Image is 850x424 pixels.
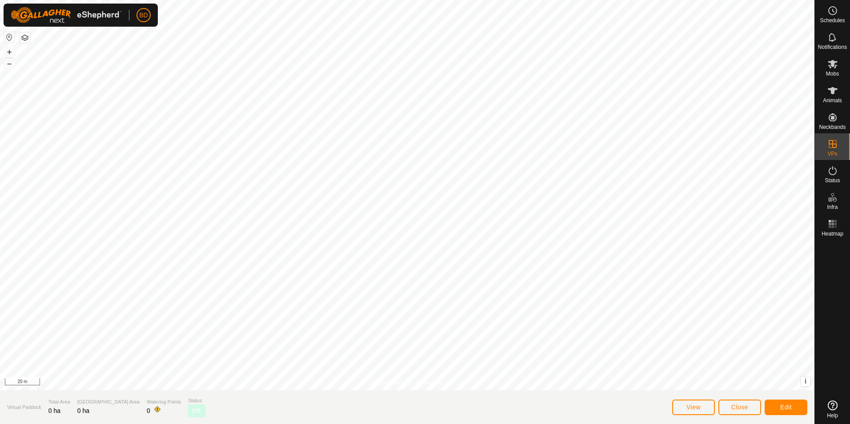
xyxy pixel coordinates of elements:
a: Privacy Policy [372,379,405,387]
span: Mobs [826,71,839,76]
span: 0 [147,407,150,414]
span: 0 ha [77,407,89,414]
span: View [686,404,701,411]
span: Heatmap [822,231,843,236]
span: Neckbands [819,124,846,130]
button: Close [718,400,761,415]
button: Map Layers [20,32,30,43]
span: Status [825,178,840,183]
a: Contact Us [416,379,442,387]
span: [GEOGRAPHIC_DATA] Area [77,398,140,406]
button: + [4,47,15,57]
span: VPs [827,151,837,156]
button: Reset Map [4,32,15,43]
button: i [801,376,810,386]
span: Total Area [48,398,70,406]
span: Notifications [818,44,847,50]
span: Infra [827,204,838,210]
span: Help [827,413,838,418]
span: Schedules [820,18,845,23]
img: Gallagher Logo [11,7,122,23]
button: – [4,58,15,69]
span: Status [188,397,206,404]
span: BD [139,11,148,20]
span: 0 ha [48,407,60,414]
span: Animals [823,98,842,103]
span: Off [192,406,200,416]
span: i [805,377,806,385]
button: Edit [765,400,807,415]
a: Help [815,397,850,422]
span: Watering Points [147,398,181,406]
span: Edit [780,404,792,411]
button: View [672,400,715,415]
span: Virtual Paddock [7,404,41,411]
span: Close [731,404,748,411]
